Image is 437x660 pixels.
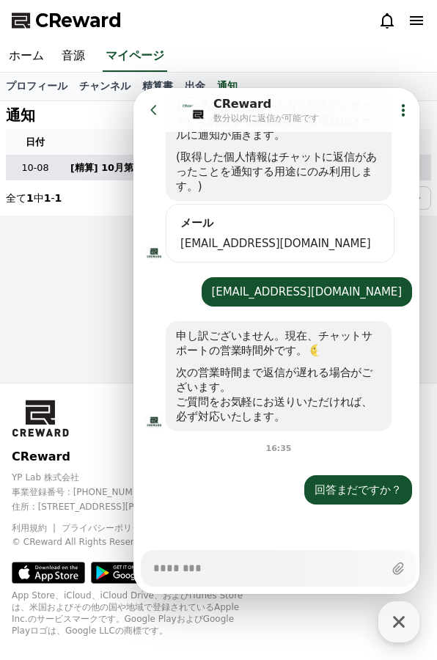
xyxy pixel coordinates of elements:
[70,161,280,175] div: [精算] 10月第1週目 毎週精算 出金申請のご案内
[43,277,248,307] div: 次の営業時間まで返信が遅れる場合がございます。
[6,107,35,123] h4: 通知
[55,192,62,204] strong: 1
[136,73,179,100] a: 精算書
[12,9,122,32] a: CReward
[65,129,431,155] th: メッセージ
[70,161,425,175] a: [精算] 10月第1週目 毎週精算 出金申請のご案内
[35,9,122,32] span: CReward
[53,41,94,72] a: 音源
[12,472,425,483] p: YP Lab 株式会社
[103,41,167,72] a: マイページ
[133,88,419,594] iframe: Channel chat
[12,501,425,513] p: 住所 : [STREET_ADDRESS][PERSON_NAME]
[73,73,136,100] a: チャンネル
[12,590,246,637] p: App Store、iCloud、iCloud Drive、およびiTunes Storeは、米国およびその他の国や地域で登録されているApple Inc.のサービスマークです。Google P...
[12,486,425,498] p: 事業登録番号 : [PHONE_NUMBER]
[62,523,150,533] a: プライバシーポリシー
[44,192,51,204] strong: 1
[26,192,34,204] strong: 1
[214,73,240,100] a: 通知
[6,191,62,205] p: 全て 中 -
[12,523,58,533] a: 利用規約
[43,307,248,336] div: ご質問をお気軽にお送りいただければ、必ず対応いたします。
[179,73,211,100] a: 出金
[175,256,188,269] img: last_quarter_moon_with_face
[6,129,65,155] th: 日付
[181,395,268,409] div: 回答まだですか？
[12,448,425,466] p: CReward
[12,161,59,175] p: 10-08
